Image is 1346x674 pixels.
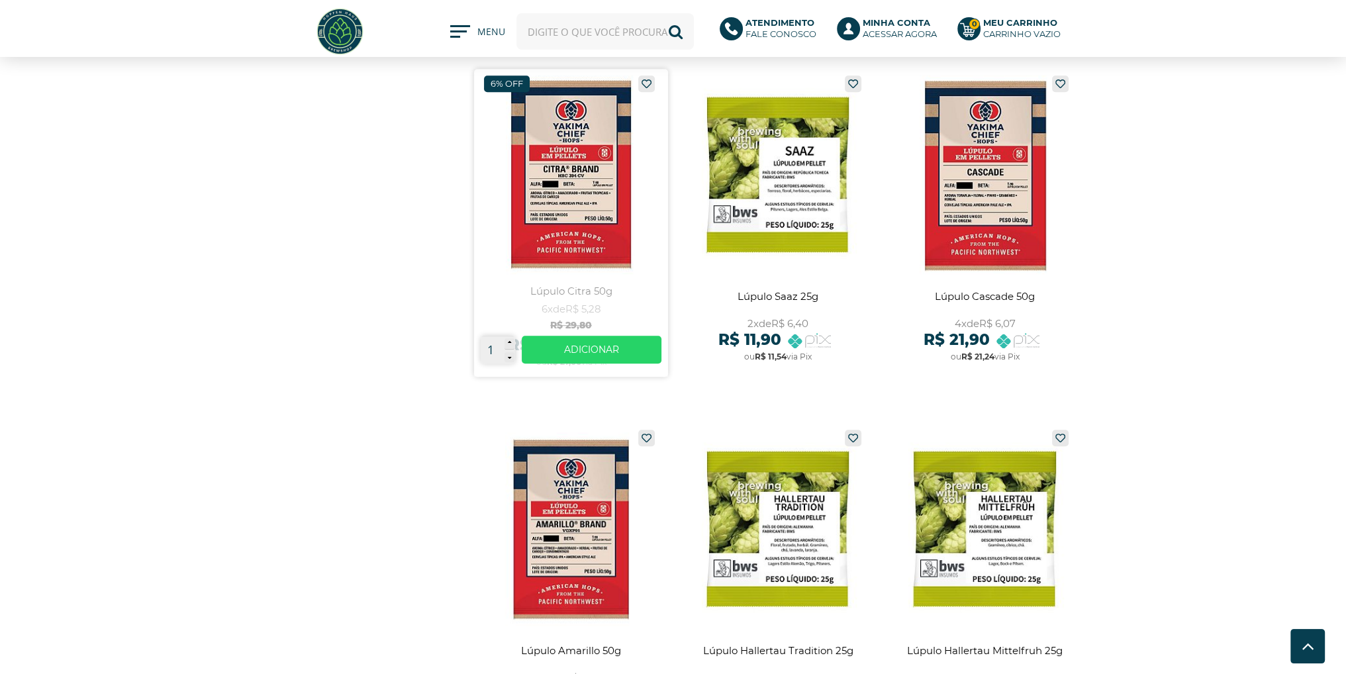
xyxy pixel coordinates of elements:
[681,69,875,377] a: Lúpulo Saaz 25g
[522,336,661,363] a: Ver mais
[720,17,824,46] a: AtendimentoFale conosco
[315,7,365,56] img: Hopfen Haus BrewShop
[450,25,503,38] button: MENU
[477,25,503,45] span: MENU
[474,69,668,377] a: Lúpulo Citra 50g
[837,17,944,46] a: Minha ContaAcessar agora
[969,19,980,30] strong: 0
[657,13,694,50] button: Buscar
[745,17,816,40] p: Fale conosco
[983,17,1057,28] b: Meu Carrinho
[983,28,1061,40] div: Carrinho Vazio
[516,13,694,50] input: Digite o que você procura
[745,17,814,28] b: Atendimento
[888,69,1082,377] a: Lúpulo Cascade 50g
[863,17,937,40] p: Acessar agora
[863,17,930,28] b: Minha Conta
